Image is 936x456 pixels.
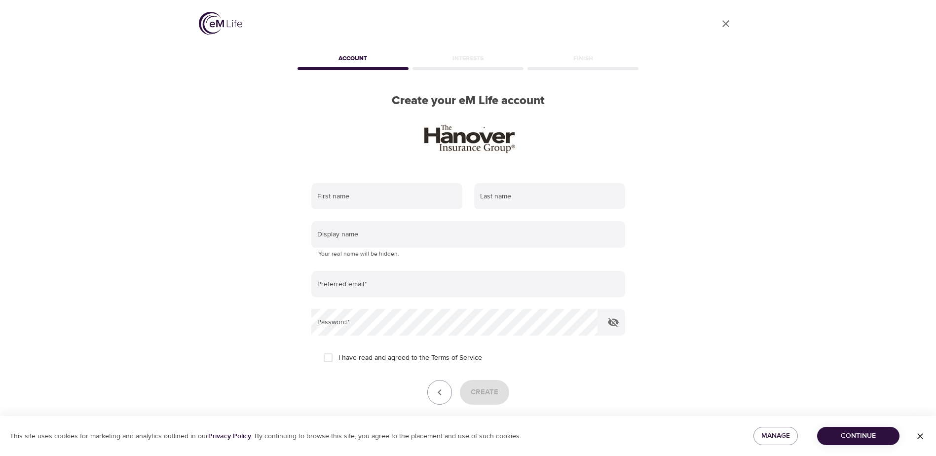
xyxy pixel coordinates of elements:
[318,249,618,259] p: Your real name will be hidden.
[817,427,899,445] button: Continue
[431,353,482,363] a: Terms of Service
[199,12,242,35] img: logo
[338,353,482,363] span: I have read and agreed to the
[761,430,790,442] span: Manage
[296,94,641,108] h2: Create your eM Life account
[825,430,892,442] span: Continue
[753,427,798,445] button: Manage
[208,432,251,441] a: Privacy Policy
[714,12,738,36] a: close
[415,120,522,155] img: HIG_wordmrk_k.jpg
